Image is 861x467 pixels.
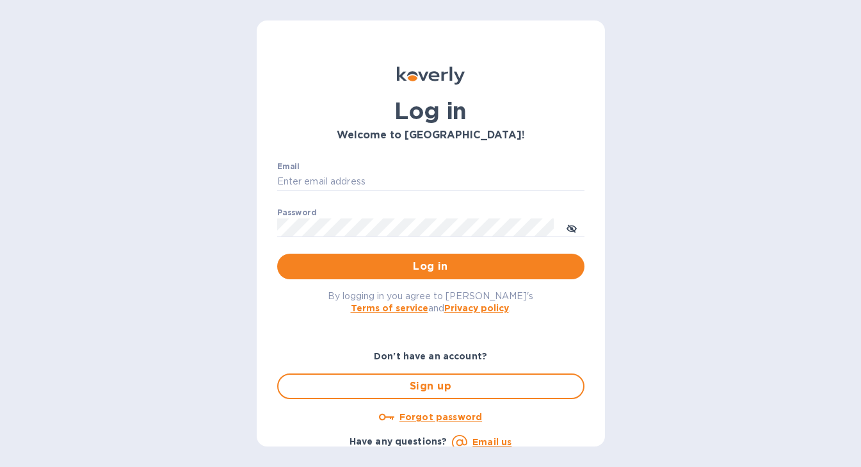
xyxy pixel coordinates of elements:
input: Enter email address [277,172,584,192]
b: Have any questions? [350,436,447,447]
a: Privacy policy [444,303,509,313]
a: Terms of service [351,303,428,313]
img: Koverly [397,67,465,85]
label: Password [277,209,316,217]
a: Email us [472,437,511,447]
span: By logging in you agree to [PERSON_NAME]'s and . [328,291,533,313]
h3: Welcome to [GEOGRAPHIC_DATA]! [277,129,584,142]
button: Log in [277,254,584,279]
span: Sign up [289,379,573,394]
h1: Log in [277,97,584,124]
button: toggle password visibility [559,215,584,240]
span: Log in [287,259,574,274]
b: Don't have an account? [374,351,487,361]
label: Email [277,163,300,170]
button: Sign up [277,373,584,399]
u: Forgot password [399,412,482,422]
